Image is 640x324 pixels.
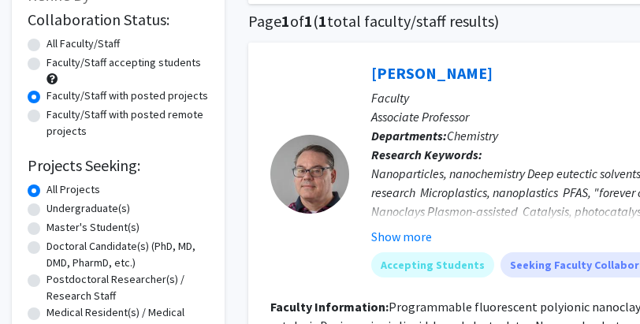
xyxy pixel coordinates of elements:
[270,299,389,315] b: Faculty Information:
[281,11,290,31] span: 1
[47,35,120,52] label: All Faculty/Staff
[371,252,494,277] mat-chip: Accepting Students
[371,147,482,162] b: Research Keywords:
[47,200,130,217] label: Undergraduate(s)
[318,11,327,31] span: 1
[47,181,100,198] label: All Projects
[47,106,209,140] label: Faculty/Staff with posted remote projects
[447,128,498,143] span: Chemistry
[12,253,67,312] iframe: Chat
[47,88,208,104] label: Faculty/Staff with posted projects
[47,271,209,304] label: Postdoctoral Researcher(s) / Research Staff
[47,238,209,271] label: Doctoral Candidate(s) (PhD, MD, DMD, PharmD, etc.)
[28,156,209,175] h2: Projects Seeking:
[47,219,140,236] label: Master's Student(s)
[304,11,313,31] span: 1
[371,227,432,246] button: Show more
[28,10,209,29] h2: Collaboration Status:
[371,128,447,143] b: Departments:
[371,63,493,83] a: [PERSON_NAME]
[47,54,201,71] label: Faculty/Staff accepting students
